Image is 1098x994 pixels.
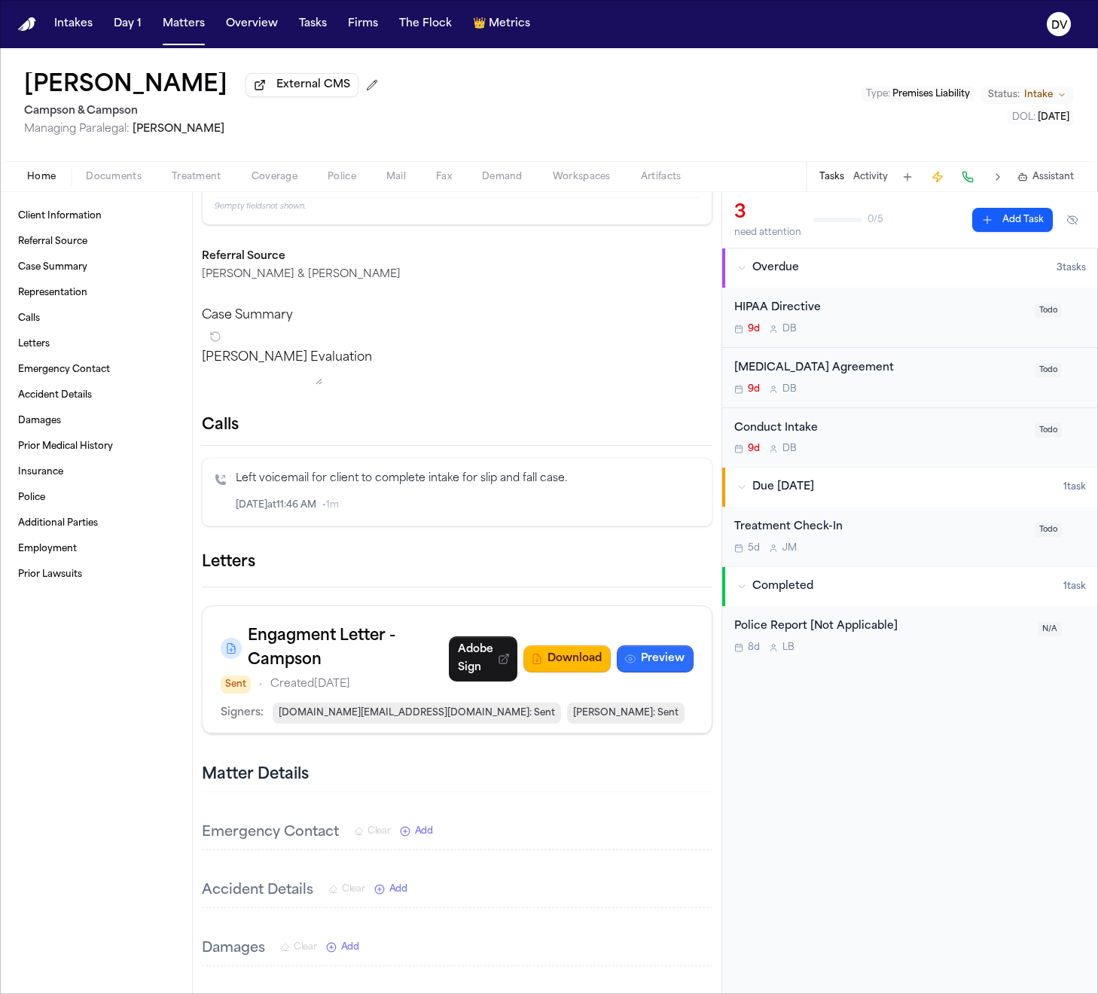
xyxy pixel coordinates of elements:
[897,166,918,188] button: Add Task
[782,443,797,455] span: D B
[12,460,180,484] a: Insurance
[1038,113,1069,122] span: [DATE]
[341,941,359,953] span: Add
[280,941,317,953] button: Clear Damages
[236,499,316,511] span: [DATE] at 11:46 AM
[12,434,180,459] a: Prior Medical History
[393,11,458,38] button: The Flock
[24,102,384,120] h2: Campson & Campson
[553,171,611,183] span: Workspaces
[748,642,760,654] span: 8d
[12,230,180,254] a: Referral Source
[322,499,339,511] span: • 1m
[734,618,1029,636] div: Police Report [Not Applicable]
[368,825,391,837] span: Clear
[273,703,561,724] span: [DOMAIN_NAME][EMAIL_ADDRESS][DOMAIN_NAME] : Sent
[1035,303,1062,318] span: Todo
[734,300,1026,317] div: HIPAA Directive
[374,883,407,895] button: Add New
[782,383,797,395] span: D B
[853,171,888,183] button: Activity
[252,171,297,183] span: Coverage
[752,480,814,495] span: Due [DATE]
[748,542,760,554] span: 5d
[221,704,264,722] p: Signers:
[202,349,712,367] p: [PERSON_NAME] Evaluation
[734,201,801,225] div: 3
[202,249,712,264] h3: Referral Source
[48,11,99,38] button: Intakes
[12,255,180,279] a: Case Summary
[617,645,694,672] button: Preview
[172,171,221,183] span: Treatment
[449,636,517,681] a: Adobe Sign
[12,204,180,228] a: Client Information
[12,563,180,587] a: Prior Lawsuits
[12,358,180,382] a: Emergency Contact
[12,409,180,433] a: Damages
[328,171,356,183] span: Police
[862,87,974,102] button: Edit Type: Premises Liability
[819,171,844,183] button: Tasks
[752,579,813,594] span: Completed
[12,383,180,407] a: Accident Details
[734,519,1026,536] div: Treatment Check-In
[972,208,1053,232] button: Add Task
[482,171,523,183] span: Demand
[1063,481,1086,493] span: 1 task
[221,675,251,694] span: Sent
[293,11,333,38] a: Tasks
[722,288,1098,348] div: Open task: HIPAA Directive
[415,825,433,837] span: Add
[1063,581,1086,593] span: 1 task
[24,123,130,135] span: Managing Paralegal:
[523,645,611,672] button: Download
[215,201,700,212] p: 9 empty fields not shown.
[752,261,799,276] span: Overdue
[782,642,795,654] span: L B
[24,72,227,99] button: Edit matter name
[1035,423,1062,438] span: Todo
[868,214,883,226] span: 0 / 5
[748,383,760,395] span: 9d
[12,537,180,561] a: Employment
[1024,89,1053,101] span: Intake
[157,11,211,38] button: Matters
[981,86,1074,104] button: Change status from Intake
[108,11,148,38] button: Day 1
[12,281,180,305] a: Representation
[12,306,180,331] a: Calls
[641,171,682,183] span: Artifacts
[270,675,350,694] p: Created [DATE]
[236,471,700,488] p: Left voicemail for client to complete intake for slip and fall case.
[133,123,224,135] span: [PERSON_NAME]
[1035,523,1062,537] span: Todo
[722,567,1098,606] button: Completed1task
[748,323,760,335] span: 9d
[957,166,978,188] button: Make a Call
[386,171,406,183] span: Mail
[400,825,433,837] button: Add New
[866,90,890,99] span: Type :
[748,443,760,455] span: 9d
[326,941,359,953] button: Add New
[12,486,180,510] a: Police
[86,171,142,183] span: Documents
[1057,262,1086,274] span: 3 task s
[1032,171,1074,183] span: Assistant
[18,17,36,32] img: Finch Logo
[328,883,365,895] button: Clear Accident Details
[436,171,452,183] span: Fax
[202,822,339,843] h3: Emergency Contact
[202,267,712,282] p: [PERSON_NAME] & [PERSON_NAME]
[202,764,309,785] h2: Matter Details
[220,11,284,38] button: Overview
[202,938,265,959] h3: Damages
[722,507,1098,566] div: Open task: Treatment Check-In
[1017,171,1074,183] button: Assistant
[202,550,255,575] h1: Letters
